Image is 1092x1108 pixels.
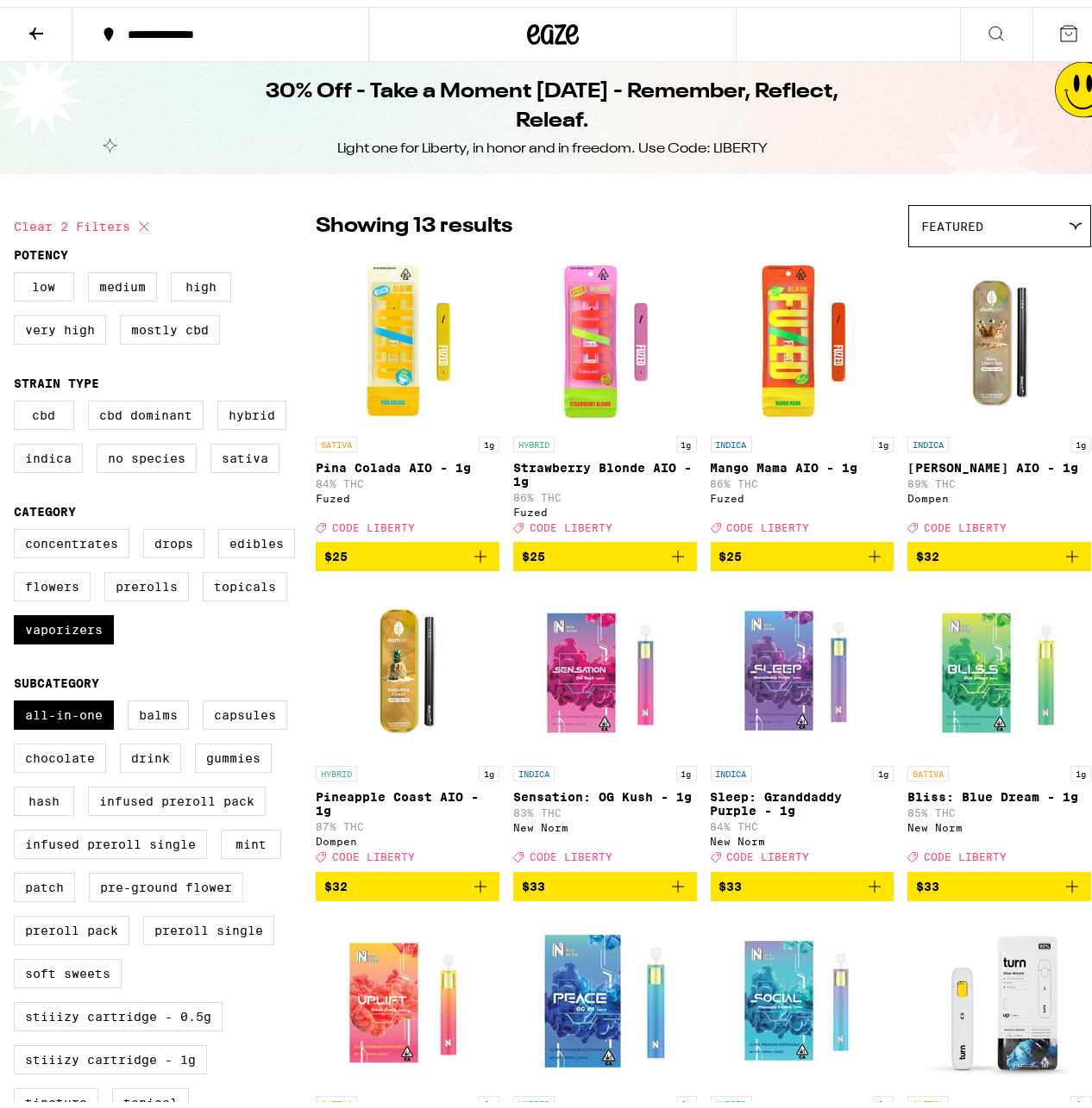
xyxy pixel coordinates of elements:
[14,437,83,466] label: Indica
[10,12,124,26] span: Hi. Need any help?
[316,814,499,825] p: 87% THC
[14,198,154,241] button: Clear 2 filters
[88,394,204,423] label: CBD Dominant
[907,759,949,775] p: SATIVA
[88,265,157,295] label: Medium
[711,1089,752,1105] p: HYBRID
[676,1089,697,1105] p: 1g
[873,759,894,775] p: 1g
[332,845,415,856] span: CODE LIBERTY
[716,249,888,421] img: Fuzed - Mango Mama AIO - 1g
[907,815,1091,826] div: New Norm
[907,800,1091,812] p: 85% THC
[479,759,499,775] p: 1g
[518,908,691,1080] img: New Norm - Peace: Gorilla Glue #4 - 1g
[14,995,223,1024] label: STIIIZY Cartridge - 0.5g
[332,515,415,526] span: CODE LIBERTY
[711,865,894,894] button: Add to bag
[913,908,1086,1080] img: turn - Blue Dream AIO - 1g
[711,759,752,775] p: INDICA
[14,823,207,852] label: Infused Preroll Single
[907,783,1091,797] p: Bliss: Blue Dream - 1g
[711,578,894,864] a: Open page for Sleep: Granddaddy Purple - 1g from New Norm
[921,213,983,227] span: Featured
[513,815,697,826] div: New Norm
[14,241,68,255] legend: Potency
[711,829,894,840] div: New Norm
[513,1089,555,1105] p: HYBRID
[203,565,287,594] label: Topicals
[518,249,691,421] img: Fuzed - Strawberry Blonde AIO - 1g
[711,814,894,825] p: 84% THC
[128,694,189,723] label: Balms
[316,454,499,468] p: Pina Colada AIO - 1g
[513,454,697,482] p: Strawberry Blonde AIO - 1g
[324,873,348,887] span: $32
[171,265,231,295] label: High
[907,249,1091,535] a: Open page for King Louis XIII AIO - 1g from Dompen
[907,865,1091,894] button: Add to bag
[711,486,894,497] div: Fuzed
[143,909,274,938] label: Preroll Single
[513,249,697,535] a: Open page for Strawberry Blonde AIO - 1g from Fuzed
[316,205,512,234] p: Showing 13 results
[513,759,555,775] p: INDICA
[316,783,499,811] p: Pineapple Coast AIO - 1g
[916,543,939,557] span: $32
[316,1089,357,1105] p: SATIVA
[676,430,697,445] p: 1g
[711,471,894,482] p: 86% THC
[120,308,220,338] label: Mostly CBD
[711,535,894,564] button: Add to bag
[14,866,75,895] label: Patch
[14,308,106,338] label: Very High
[873,1089,894,1105] p: 1g
[14,1038,207,1068] label: STIIIZY Cartridge - 1g
[676,759,697,775] p: 1g
[873,430,894,445] p: 1g
[907,578,1091,864] a: Open page for Bliss: Blue Dream - 1g from New Norm
[316,759,357,775] p: HYBRID
[14,370,99,383] legend: Strain Type
[513,578,697,864] a: Open page for Sensation: OG Kush - 1g from New Norm
[916,873,939,887] span: $33
[89,866,243,895] label: Pre-ground Flower
[513,800,697,812] p: 83% THC
[530,845,612,856] span: CODE LIBERTY
[479,430,499,445] p: 1g
[924,515,1007,526] span: CODE LIBERTY
[522,543,545,557] span: $25
[321,578,493,750] img: Dompen - Pineapple Coast AIO - 1g
[727,515,810,526] span: CODE LIBERTY
[337,133,768,152] div: Light one for Liberty, in honor and in freedom. Use Code: LIBERTY
[907,430,949,445] p: INDICA
[711,454,894,468] p: Mango Mama AIO - 1g
[530,515,612,526] span: CODE LIBERTY
[513,865,697,894] button: Add to bag
[711,430,752,445] p: INDICA
[907,1089,949,1105] p: SATIVA
[907,471,1091,482] p: 89% THC
[88,780,266,809] label: Infused Preroll Pack
[120,737,181,766] label: Drink
[14,608,114,638] label: Vaporizers
[14,952,122,981] label: Soft Sweets
[14,694,114,723] label: All-In-One
[913,578,1086,750] img: New Norm - Bliss: Blue Dream - 1g
[1070,430,1091,445] p: 1g
[719,543,743,557] span: $25
[210,437,279,466] label: Sativa
[907,454,1091,468] p: [PERSON_NAME] AIO - 1g
[203,694,287,723] label: Capsules
[711,249,894,535] a: Open page for Mango Mama AIO - 1g from Fuzed
[1070,1089,1091,1105] p: 1g
[513,485,697,496] p: 86% THC
[316,430,357,445] p: SATIVA
[324,543,348,557] span: $25
[907,535,1091,564] button: Add to bag
[218,522,295,551] label: Edibles
[316,578,499,864] a: Open page for Pineapple Coast AIO - 1g from Dompen
[316,249,499,535] a: Open page for Pina Colada AIO - 1g from Fuzed
[727,845,810,856] span: CODE LIBERTY
[321,908,493,1080] img: New Norm - Uplift: Green Crack - 1g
